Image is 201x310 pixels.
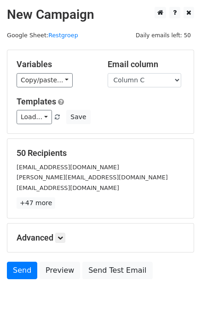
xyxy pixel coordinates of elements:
[17,197,55,209] a: +47 more
[17,184,119,191] small: [EMAIL_ADDRESS][DOMAIN_NAME]
[17,97,56,106] a: Templates
[17,233,184,243] h5: Advanced
[7,7,194,23] h2: New Campaign
[17,164,119,171] small: [EMAIL_ADDRESS][DOMAIN_NAME]
[17,59,94,69] h5: Variables
[7,32,78,39] small: Google Sheet:
[17,110,52,124] a: Load...
[155,266,201,310] iframe: Chat Widget
[48,32,78,39] a: Restgroep
[66,110,90,124] button: Save
[7,262,37,279] a: Send
[132,32,194,39] a: Daily emails left: 50
[40,262,80,279] a: Preview
[108,59,185,69] h5: Email column
[155,266,201,310] div: Chatwidget
[17,148,184,158] h5: 50 Recipients
[17,174,168,181] small: [PERSON_NAME][EMAIL_ADDRESS][DOMAIN_NAME]
[82,262,152,279] a: Send Test Email
[17,73,73,87] a: Copy/paste...
[132,30,194,40] span: Daily emails left: 50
